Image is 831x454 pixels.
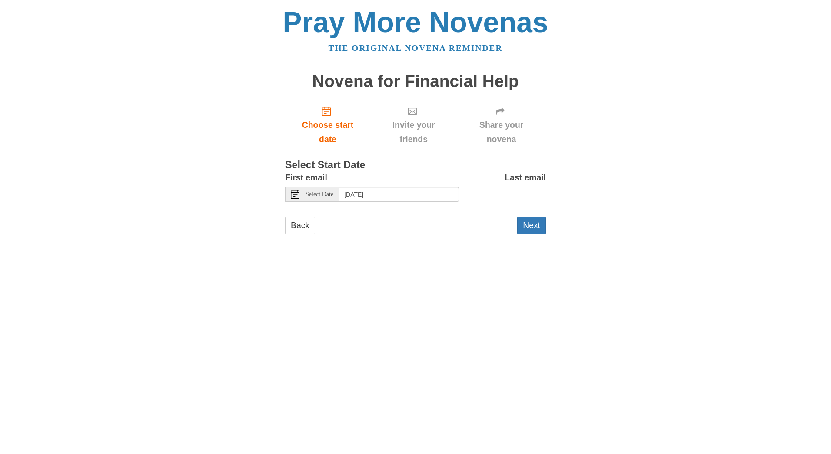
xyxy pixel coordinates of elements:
span: Invite your friends [379,118,448,147]
a: The original novena reminder [329,43,503,53]
div: Click "Next" to confirm your start date first. [370,99,457,151]
span: Choose start date [294,118,362,147]
a: Back [285,217,315,234]
span: Share your novena [465,118,537,147]
a: Choose start date [285,99,370,151]
h3: Select Start Date [285,160,546,171]
div: Click "Next" to confirm your start date first. [457,99,546,151]
button: Next [517,217,546,234]
label: First email [285,170,327,185]
h1: Novena for Financial Help [285,72,546,91]
span: Select Date [306,191,333,197]
a: Pray More Novenas [283,6,548,38]
label: Last email [505,170,546,185]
